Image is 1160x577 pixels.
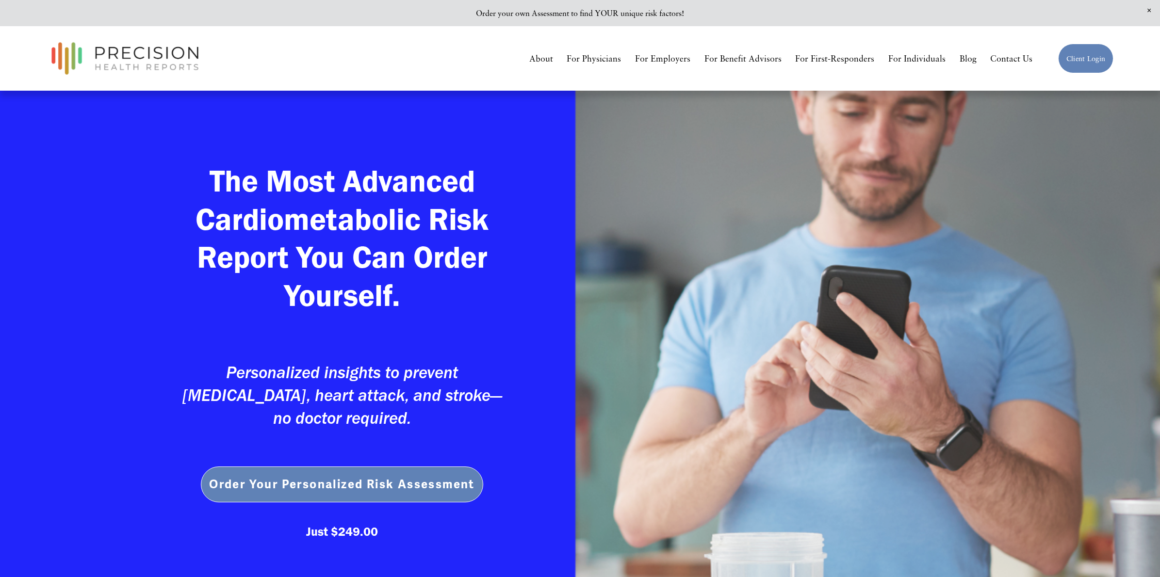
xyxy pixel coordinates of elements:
[888,50,946,67] a: For Individuals
[201,466,483,502] button: Order Your Personalized Risk Assessment
[986,454,1160,577] iframe: Chat Widget
[567,50,621,67] a: For Physicians
[47,38,204,79] img: Precision Health Reports
[795,50,874,67] a: For First-Responders
[704,50,782,67] a: For Benefit Advisors
[635,50,690,67] a: For Employers
[196,162,496,314] strong: The Most Advanced Cardiometabolic Risk Report You Can Order Yourself.
[990,50,1032,67] a: Contact Us
[1058,44,1113,73] a: Client Login
[182,362,502,428] em: Personalized insights to prevent [MEDICAL_DATA], heart attack, and stroke—no doctor required.
[960,50,977,67] a: Blog
[529,50,553,67] a: About
[306,524,378,539] strong: Just $249.00
[209,477,475,492] span: Order Your Personalized Risk Assessment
